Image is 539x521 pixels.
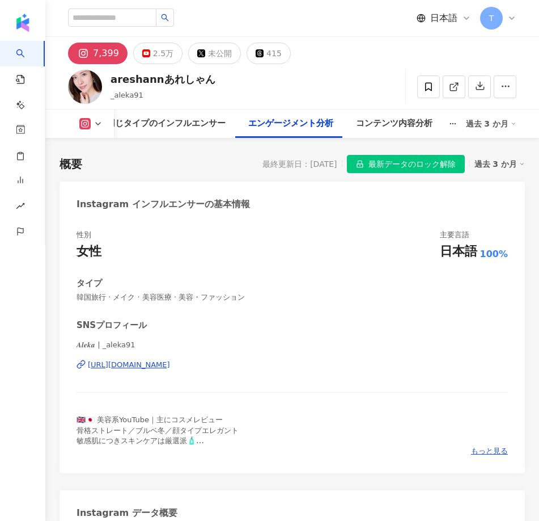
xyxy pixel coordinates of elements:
div: Instagram インフルエンサーの基本情報 [77,198,250,211]
div: 2.5万 [153,45,173,61]
div: 日本語 [440,243,477,260]
div: 最終更新日：[DATE] [262,159,337,169]
div: areshannあれしゃん [111,72,215,86]
div: 女性 [77,243,101,260]
span: 最新データのロック解除 [368,156,456,174]
div: 過去 3 か月 [474,157,525,171]
div: 性別 [77,230,91,240]
button: 7,399 [68,43,128,64]
span: lock [356,160,364,168]
button: 415 [247,43,291,64]
div: 概要 [60,156,82,172]
span: もっと見る [471,446,508,456]
button: 2.5万 [133,43,183,64]
img: logo icon [14,14,32,32]
div: 主要言語 [440,230,469,240]
span: 🇬🇧🇯🇵 美容系YouTube｜主にコスメレビュー 骨格ストレート／ブルベ冬／顔タイプエレガント 敏感肌につきスキンケアは厳選派🧴 🐈‍⬛ 猫と暮らす32歳｜投稿は気まぐれです🐾 [77,415,239,455]
button: 未公開 [188,43,241,64]
span: 日本語 [430,12,457,24]
div: [URL][DOMAIN_NAME] [88,360,170,370]
div: 未公開 [208,45,232,61]
span: search [161,14,169,22]
div: タイプ [77,278,102,289]
div: 7,399 [93,45,119,61]
span: 100% [480,248,508,260]
div: SNSプロフィール [77,320,147,331]
span: rise [16,195,25,220]
div: 過去 3 か月 [466,115,517,133]
a: search [16,41,39,163]
button: 最新データのロック解除 [347,155,465,173]
div: Instagram データ概要 [77,507,177,519]
div: 415 [266,45,282,61]
span: _aleka91 [111,91,143,99]
div: 同じタイプのインフルエンサー [107,117,226,131]
div: コンテンツ内容分析 [356,117,432,131]
span: 𝑨𝒍𝒆𝒌𝒂 | _aleka91 [77,340,508,350]
span: 韓国旅行 · メイク · 美容医療 · 美容・ファッション [77,292,508,302]
img: KOL Avatar [68,70,102,104]
span: T [489,12,494,24]
div: エンゲージメント分析 [248,117,333,131]
a: [URL][DOMAIN_NAME] [77,360,508,370]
